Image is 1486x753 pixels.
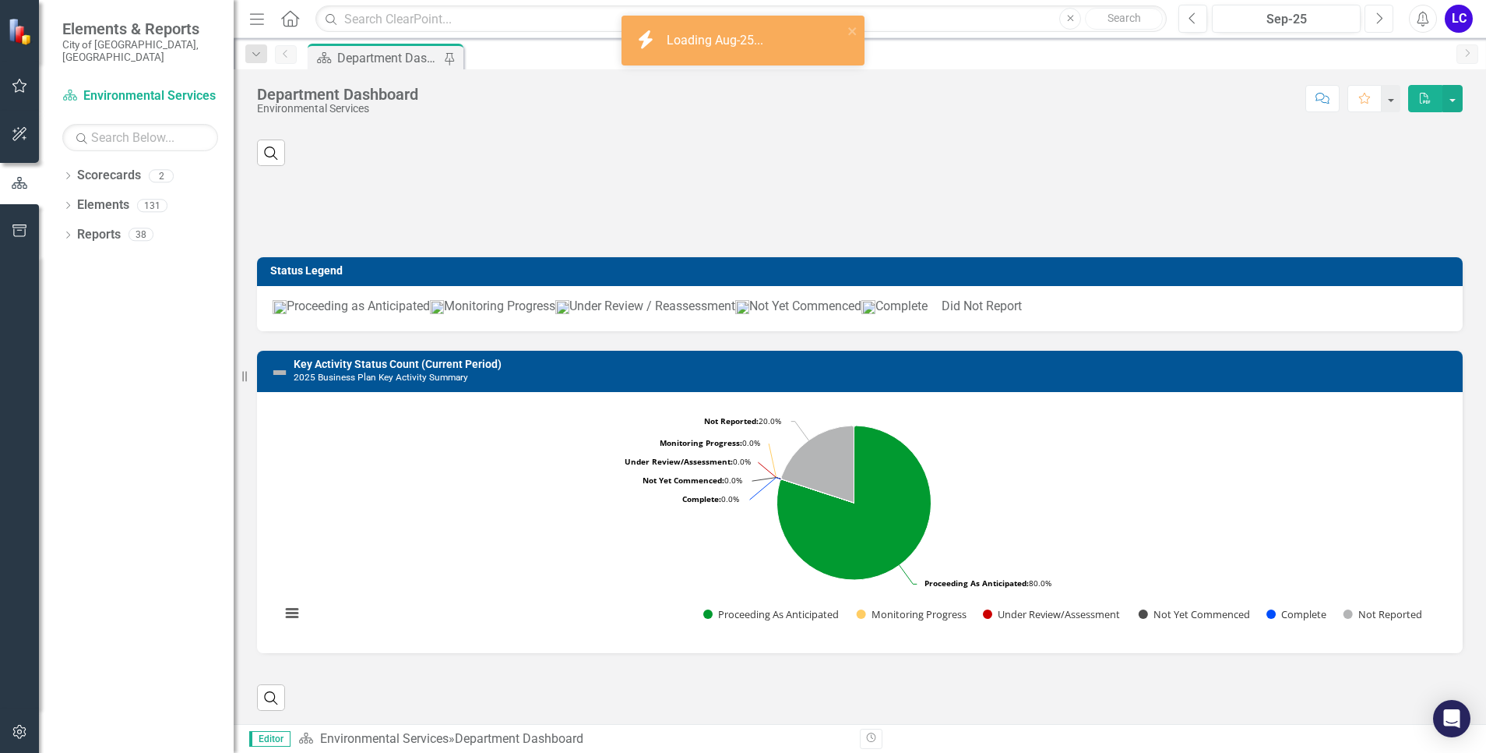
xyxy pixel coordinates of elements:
button: Sep-25 [1212,5,1361,33]
tspan: Not Yet Commenced: [643,475,724,486]
img: ProceedingGreen.png [273,300,287,314]
span: Search [1107,12,1141,24]
div: Department Dashboard [337,48,440,68]
text: 0.0% [625,456,751,467]
img: Complete_icon.png [861,300,875,314]
div: Loading Aug-25... [667,32,767,50]
a: Scorecards [77,167,141,185]
h3: Status Legend [270,265,1455,277]
a: Environmental Services [62,87,218,105]
a: Key Activity Status Count (Current Period) [294,358,502,370]
small: 2025 Business Plan Key Activity Summary [294,372,468,383]
text: 20.0% [704,415,781,426]
div: » [298,730,848,748]
path: Proceeding As Anticipated, 12. [777,426,931,580]
div: Sep-25 [1217,10,1355,29]
a: Environmental Services [320,731,449,746]
div: Environmental Services [257,103,418,115]
path: Complete, 0. [780,479,854,504]
div: Department Dashboard [257,86,418,103]
button: View chart menu, Chart [281,603,303,624]
path: Not Reported, 3. [781,426,854,503]
input: Search ClearPoint... [315,5,1167,33]
div: 131 [137,199,167,212]
text: 0.0% [660,437,760,448]
tspan: Not Reported: [704,415,759,426]
button: close [847,22,858,40]
text: 80.0% [924,578,1051,589]
div: 2 [149,169,174,182]
text: 0.0% [643,475,742,486]
small: City of [GEOGRAPHIC_DATA], [GEOGRAPHIC_DATA] [62,38,218,64]
img: Not Defined [270,363,289,382]
p: Proceeding as Anticipated Monitoring Progress Under Review / Reassessment Not Yet Commenced Compl... [273,298,1447,316]
button: Show Under Review/Assessment [983,607,1122,621]
img: NotYet.png [735,300,749,314]
button: Search [1085,8,1163,30]
img: UnderReview.png [555,300,569,314]
div: Open Intercom Messenger [1433,700,1470,737]
a: Reports [77,226,121,244]
span: Editor [249,731,291,747]
img: ClearPoint Strategy [8,17,36,45]
img: DidNotReport.png [928,303,942,311]
tspan: Monitoring Progress: [660,437,742,448]
text: 0.0% [682,493,739,504]
div: 38 [129,228,153,242]
button: Show Proceeding As Anticipated [703,607,840,621]
span: Elements & Reports [62,19,218,38]
button: Show Not Reported [1343,607,1421,621]
svg: Interactive chart [273,404,1435,638]
button: Show Complete [1266,607,1326,621]
input: Search Below... [62,124,218,151]
div: Department Dashboard [455,731,583,746]
tspan: Proceeding As Anticipated: [924,578,1029,589]
tspan: Under Review/Assessment: [625,456,733,467]
tspan: Complete: [682,493,721,504]
div: Chart. Highcharts interactive chart. [273,404,1447,638]
button: Show Not Yet Commenced [1139,607,1249,621]
img: Monitoring.png [430,300,444,314]
button: LC [1445,5,1473,33]
a: Elements [77,196,129,214]
button: Show Monitoring Progress [857,607,966,621]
